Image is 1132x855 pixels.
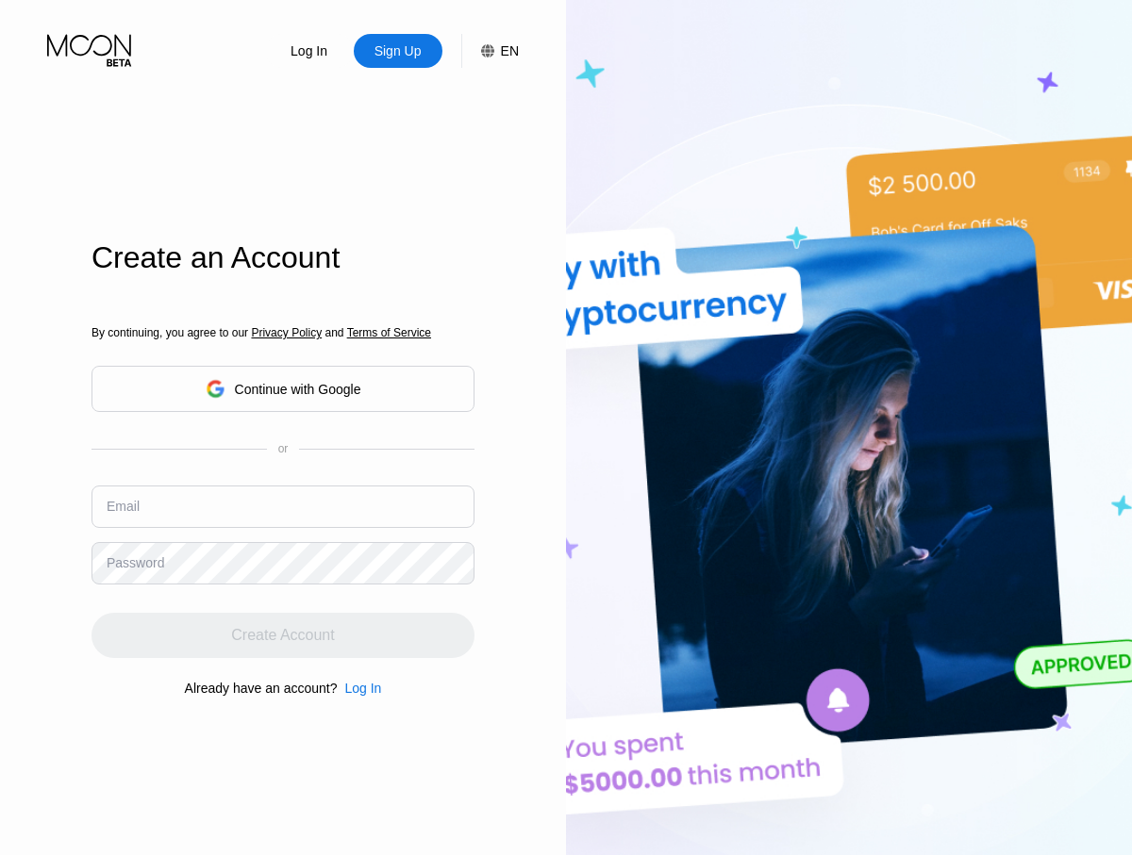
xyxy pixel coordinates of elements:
div: Password [107,555,164,570]
span: and [322,326,347,339]
div: By continuing, you agree to our [92,326,474,339]
div: EN [461,34,519,68]
div: Create an Account [92,240,474,275]
div: EN [501,43,519,58]
div: Continue with Google [235,382,361,397]
span: Terms of Service [347,326,431,339]
div: Sign Up [373,41,424,60]
span: Privacy Policy [251,326,322,339]
div: Email [107,499,140,514]
div: Log In [289,41,329,60]
div: Log In [337,681,381,696]
div: Sign Up [354,34,442,68]
div: or [278,442,289,455]
div: Continue with Google [92,366,474,412]
div: Log In [265,34,354,68]
div: Already have an account? [185,681,338,696]
div: Log In [344,681,381,696]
